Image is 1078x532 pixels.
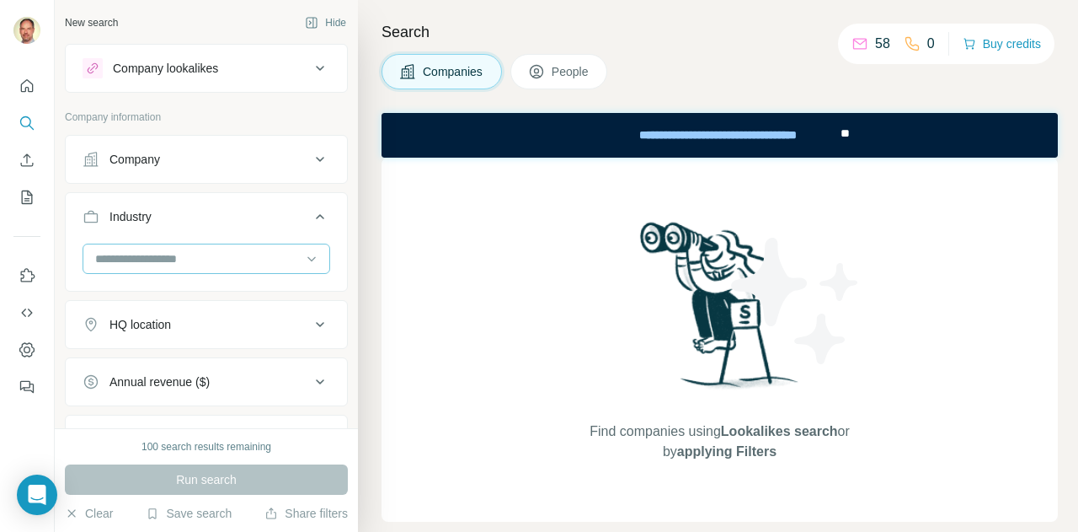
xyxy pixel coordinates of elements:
[13,298,40,328] button: Use Surfe API
[113,60,218,77] div: Company lookalikes
[552,63,590,80] span: People
[66,139,347,180] button: Company
[109,208,152,225] div: Industry
[141,439,271,454] div: 100 search results remaining
[17,475,57,515] div: Open Intercom Messenger
[584,422,854,462] span: Find companies using or by
[875,34,890,54] p: 58
[264,505,348,522] button: Share filters
[66,419,347,459] button: Employees (size)
[963,32,1041,56] button: Buy credits
[13,182,40,212] button: My lists
[293,10,358,35] button: Hide
[65,15,118,30] div: New search
[109,316,171,333] div: HQ location
[109,151,160,168] div: Company
[66,48,347,89] button: Company lookalikes
[927,34,935,54] p: 0
[13,71,40,101] button: Quick start
[66,196,347,244] button: Industry
[13,335,40,365] button: Dashboard
[65,505,113,522] button: Clear
[13,108,40,138] button: Search
[721,424,838,438] span: Lookalikes search
[13,145,40,175] button: Enrich CSV
[382,113,1058,158] iframe: Banner
[13,261,40,291] button: Use Surfe on LinkedIn
[109,373,210,390] div: Annual revenue ($)
[632,218,808,406] img: Surfe Illustration - Woman searching with binoculars
[423,63,484,80] span: Companies
[146,505,232,522] button: Save search
[13,17,40,44] img: Avatar
[13,372,40,402] button: Feedback
[66,304,347,345] button: HQ location
[65,110,348,125] p: Company information
[382,20,1058,44] h4: Search
[720,225,872,377] img: Surfe Illustration - Stars
[677,444,776,459] span: applying Filters
[66,362,347,402] button: Annual revenue ($)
